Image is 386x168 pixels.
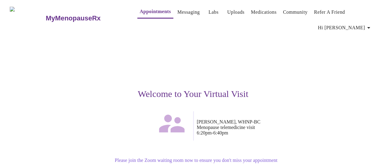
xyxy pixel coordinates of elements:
[316,22,375,34] button: Hi [PERSON_NAME]
[251,8,276,16] a: Medications
[314,8,345,16] a: Refer a Friend
[16,158,376,163] p: Please join the Zoom waiting room now to ensure you don't miss your appointment
[137,5,173,19] button: Appointments
[10,89,376,99] h3: Welcome to Your Virtual Visit
[46,14,101,22] h3: MyMenopauseRx
[140,7,171,16] a: Appointments
[197,119,377,136] p: [PERSON_NAME], WHNP-BC Menopause telemedicine visit 6:20pm - 6:40pm
[225,6,247,18] button: Uploads
[175,6,202,18] button: Messaging
[45,8,125,29] a: MyMenopauseRx
[248,6,279,18] button: Medications
[10,7,45,30] img: MyMenopauseRx Logo
[283,8,308,16] a: Community
[204,6,223,18] button: Labs
[177,8,200,16] a: Messaging
[280,6,310,18] button: Community
[318,23,372,32] span: Hi [PERSON_NAME]
[227,8,245,16] a: Uploads
[312,6,348,18] button: Refer a Friend
[208,8,218,16] a: Labs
